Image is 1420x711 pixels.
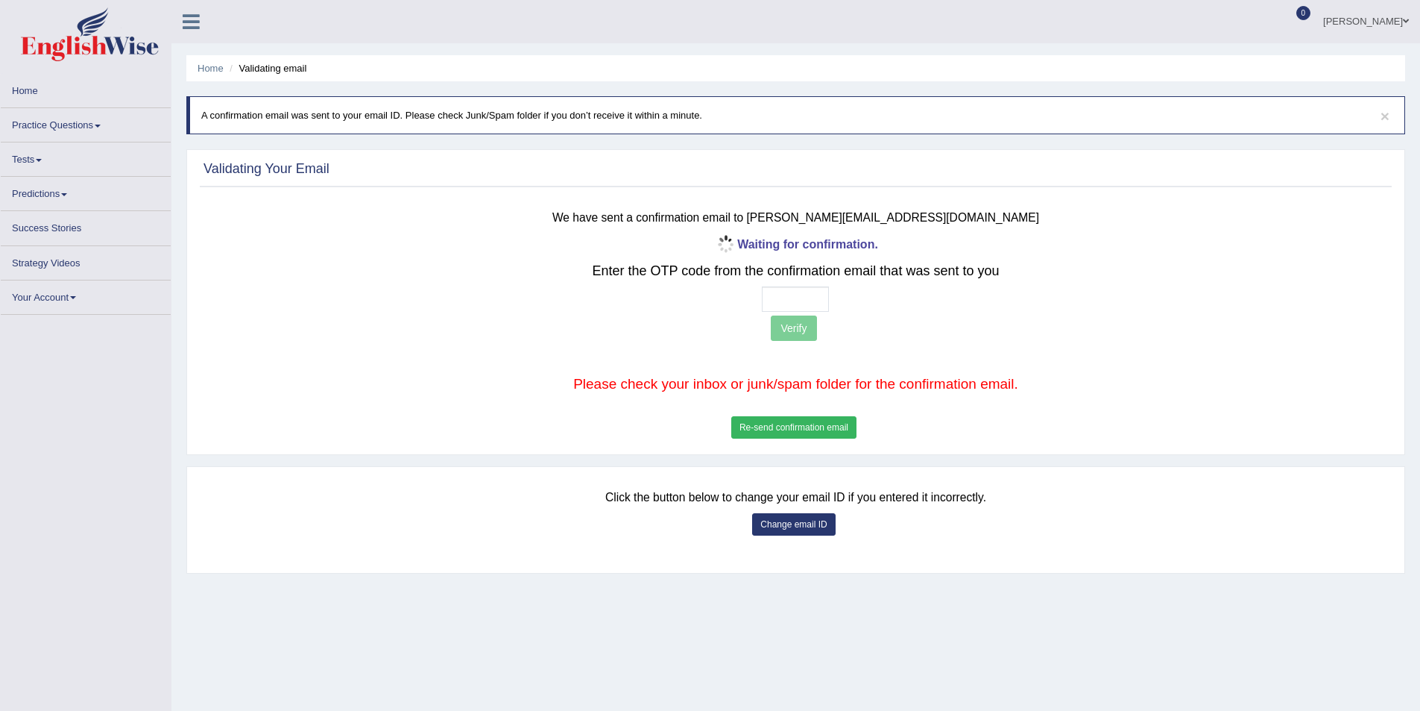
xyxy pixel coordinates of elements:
[752,513,835,536] button: Change email ID
[1,74,171,103] a: Home
[1,108,171,137] a: Practice Questions
[1380,108,1389,124] button: ×
[303,264,1288,279] h2: Enter the OTP code from the confirmation email that was sent to you
[1296,6,1311,20] span: 0
[198,63,224,74] a: Home
[713,233,737,257] img: icon-progress-circle-small.gif
[1,177,171,206] a: Predictions
[203,162,329,177] h2: Validating Your Email
[1,246,171,275] a: Strategy Videos
[552,211,1039,224] small: We have sent a confirmation email to [PERSON_NAME][EMAIL_ADDRESS][DOMAIN_NAME]
[605,491,986,504] small: Click the button below to change your email ID if you entered it incorrectly.
[1,281,171,310] a: Your Account
[303,374,1288,395] p: Please check your inbox or junk/spam folder for the confirmation email.
[731,416,856,439] button: Re-send confirmation email
[713,238,878,251] b: Waiting for confirmation.
[186,96,1405,134] div: A confirmation email was sent to your email ID. Please check Junk/Spam folder if you don’t receiv...
[226,61,306,75] li: Validating email
[1,211,171,240] a: Success Stories
[1,142,171,172] a: Tests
